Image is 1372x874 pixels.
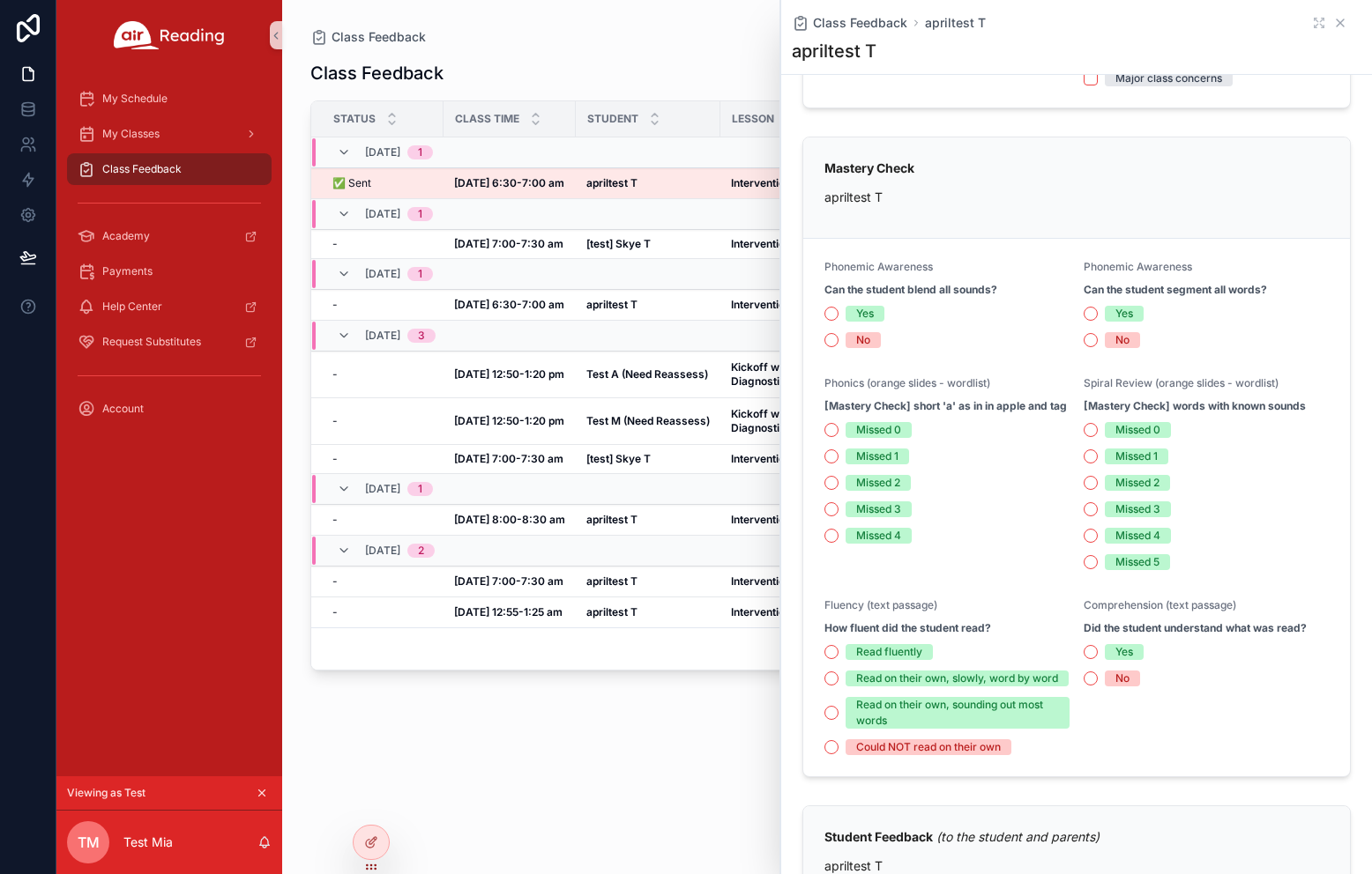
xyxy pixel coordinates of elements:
[586,176,638,189] strong: apriltest T
[365,544,400,558] span: [DATE]
[454,298,565,312] a: [DATE] 6:30-7:00 am
[856,739,1001,755] div: Could NOT read on their own
[856,422,901,438] div: Missed 0
[731,176,870,190] a: Intervention 2-2
[1115,670,1130,686] div: No
[67,256,272,287] a: Payments
[332,452,338,466] span: -
[67,153,272,185] a: Class Feedback
[102,335,201,349] span: Request Substitutes
[1084,376,1279,389] span: Spiral Review (orange slides - wordlist)
[586,605,710,619] a: apriltest T
[1084,621,1307,635] strong: Did the student understand what was read?
[1084,283,1267,297] strong: Can the student segment all words?
[586,452,710,466] a: [test] Skye T
[102,162,182,176] span: Class Feedback
[67,393,272,425] a: Account
[731,605,870,619] a: Intervention 1-15
[1115,475,1159,491] div: Missed 2
[1084,260,1192,273] span: Phonemic Awareness
[454,605,565,619] a: [DATE] 12:55-1:25 am
[332,367,338,381] span: -
[856,332,870,348] div: No
[454,176,564,189] strong: [DATE] 6:30-7:00 am
[792,39,876,63] h1: apriltest T
[332,605,433,619] a: -
[67,83,272,115] a: My Schedule
[731,360,870,389] a: Kickoff w/ Makeup Diagnostic - 2
[332,414,338,428] span: -
[824,399,1067,413] strong: [Mastery Check] short 'a' as in in apple and tag
[418,329,425,343] div: 3
[586,298,638,311] strong: apriltest T
[813,14,907,32] span: Class Feedback
[1115,644,1133,660] div: Yes
[586,414,710,428] a: Test M (Need Reassess)
[332,367,433,381] a: -
[856,644,922,660] div: Read fluently
[454,176,565,190] a: [DATE] 6:30-7:00 am
[365,329,400,343] span: [DATE]
[731,452,870,466] a: Intervention 4-3 (GLA)
[454,367,565,381] a: [DATE] 12:50-1:20 pm
[586,367,708,381] strong: Test A (Need Reassess)
[824,260,933,273] span: Phonemic Awareness
[332,176,433,190] a: ✅ Sent
[586,513,638,526] strong: apriltest T
[586,367,710,381] a: Test A (Need Reassess)
[824,376,990,389] span: Phonics (orange slides - wordlist)
[332,414,433,428] a: -
[824,160,914,175] strong: Mastery Check
[586,605,638,618] strong: apriltest T
[102,127,160,141] span: My Classes
[332,513,338,527] span: -
[114,21,225,49] img: App logo
[332,605,338,619] span: -
[67,220,272,252] a: Academy
[586,176,710,190] a: apriltest T
[454,237,565,251] a: [DATE] 7:00-7:30 am
[1115,528,1160,544] div: Missed 4
[1084,399,1306,413] strong: [Mastery Check] words with known sounds
[586,513,710,527] a: apriltest T
[731,360,830,388] strong: Kickoff w/ Makeup Diagnostic - 2
[731,574,870,589] a: Intervention 1-15
[731,605,814,618] strong: Intervention 1-15
[454,452,563,465] strong: [DATE] 7:00-7:30 am
[102,264,153,278] span: Payments
[102,300,162,314] span: Help Center
[332,452,433,466] a: -
[123,833,173,851] p: Test Mia
[731,513,870,527] a: Intervention 1-16 (GLA)
[824,283,997,297] strong: Can the student blend all sounds?
[454,513,565,527] a: [DATE] 8:00-8:30 am
[731,574,814,588] strong: Intervention 1-15
[67,786,145,800] span: Viewing as Test
[1084,598,1236,611] span: Comprehension (text passage)
[454,574,563,588] strong: [DATE] 7:00-7:30 am
[332,298,433,312] a: -
[731,237,812,250] strong: Intervention 4-5
[332,574,338,589] span: -
[732,112,774,126] span: Lesson
[587,112,638,126] span: Student
[824,188,1329,206] p: apriltest T
[1115,501,1160,517] div: Missed 3
[856,697,1059,729] div: Read on their own, sounding out most words
[454,367,564,381] strong: [DATE] 12:50-1:20 pm
[856,448,899,464] div: Missed 1
[824,621,991,635] strong: How fluent did the student read?
[78,832,100,853] span: TM
[332,298,338,312] span: -
[925,14,986,32] a: apriltest T
[310,28,426,46] a: Class Feedback
[731,298,870,312] a: Intervention 1-17
[418,544,424,558] div: 2
[454,414,564,427] strong: [DATE] 12:50-1:20 pm
[454,237,563,250] strong: [DATE] 7:00-7:30 am
[856,475,900,491] div: Missed 2
[102,402,144,416] span: Account
[67,118,272,150] a: My Classes
[1115,422,1160,438] div: Missed 0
